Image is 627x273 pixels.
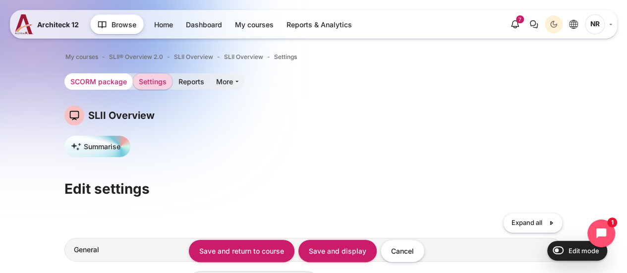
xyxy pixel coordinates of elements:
p: Complete this activity to learn key concepts of SLII . [4,4,368,14]
a: Reports [172,73,210,90]
a: SLII® Overview 2.0 [109,53,163,61]
a: Expand all [503,213,563,233]
a: User menu [585,14,612,34]
div: 7 [516,15,524,23]
button: Summarise [64,136,130,157]
a: Home [148,16,179,33]
div: Show notification window with 7 new notifications [506,15,524,33]
a: My courses [65,53,98,61]
div: Dark Mode [546,17,561,32]
a: Settings [133,73,172,90]
button: Browse [90,14,144,34]
h4: SLII Overview [88,109,155,122]
input: Save and return to course [189,240,294,262]
a: SLII Overview [224,53,263,61]
body: Rich text area. Press ALT-0 for help. [4,4,368,14]
button: There are 0 unread conversations [525,15,543,33]
span: Edit mode [569,247,599,255]
a: My courses [229,16,280,33]
a: Reports & Analytics [281,16,358,33]
a: SCORM package [64,73,133,90]
span: Architeck 12 [37,19,79,30]
input: Cancel [381,240,424,262]
a: Settings [274,53,297,61]
span: Expand all [512,218,542,228]
input: Save and display [298,240,377,262]
img: A12 [15,14,33,34]
button: Languages [565,15,582,33]
h2: Edit settings [64,180,563,198]
a: More [210,73,244,90]
span: Browse [112,19,136,30]
a: Dashboard [180,16,228,33]
button: Light Mode Dark Mode [545,15,563,33]
sup: ® [159,4,163,10]
span: Naphinya Rassamitat [585,14,605,34]
nav: Navigation bar [64,51,563,63]
a: A12 A12 Architeck 12 [15,14,83,34]
a: SLII Overview [174,53,213,61]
